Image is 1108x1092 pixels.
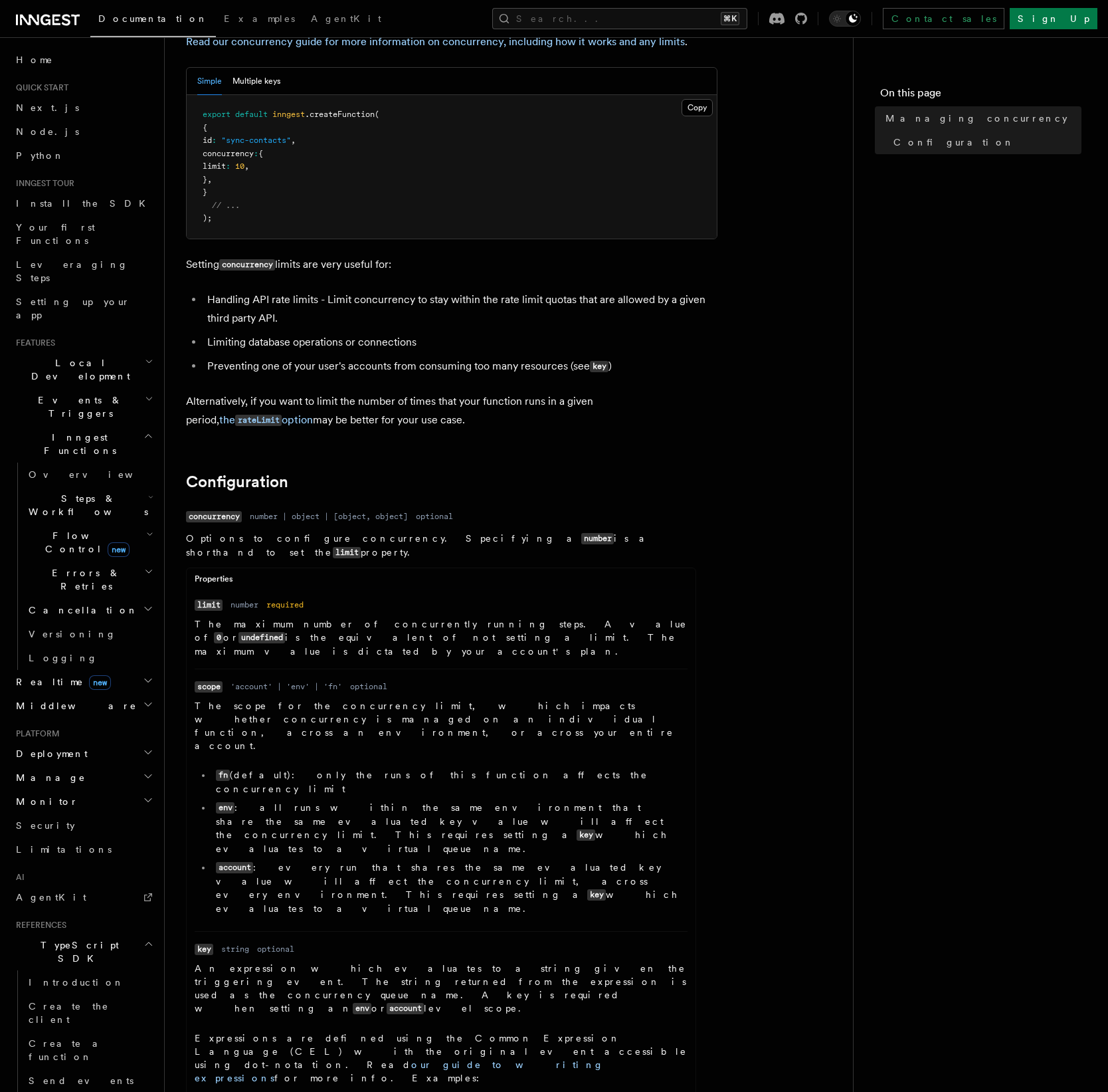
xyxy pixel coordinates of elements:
[186,35,685,48] a: Read our concurrency guide for more information on concurrency, including how it works and any li...
[11,82,68,93] span: Quick start
[23,487,156,524] button: Steps & Workflows
[11,431,143,457] span: Inngest Functions
[23,603,138,617] span: Cancellation
[375,110,379,119] span: (
[387,1003,424,1014] code: account
[23,598,156,622] button: Cancellation
[11,790,156,814] button: Monitor
[11,771,86,784] span: Manage
[11,144,156,167] a: Python
[888,130,1081,154] a: Configuration
[219,259,275,271] code: concurrency
[272,110,305,119] span: inngest
[257,944,294,954] dd: optional
[203,110,231,119] span: export
[11,463,156,670] div: Inngest Functions
[492,8,747,29] button: Search...⌘K
[16,820,75,831] span: Security
[203,175,207,184] span: }
[29,977,124,988] span: Introduction
[11,675,111,689] span: Realtime
[23,566,144,593] span: Errors & Retries
[581,533,614,544] code: number
[216,4,303,36] a: Examples
[11,290,156,327] a: Setting up your app
[893,136,1014,149] span: Configuration
[29,469,165,480] span: Overview
[16,126,79,137] span: Node.js
[195,600,223,611] code: limit
[11,351,156,388] button: Local Development
[23,622,156,646] a: Versioning
[11,338,55,348] span: Features
[195,617,688,658] p: The maximum number of concurrently running steps. A value of or is the equivalent of not setting ...
[1010,8,1097,29] a: Sign Up
[203,136,212,145] span: id
[216,802,234,814] code: env
[195,699,688,752] p: The scope for the concurrency limit, which impacts whether concurrency is managed on an individua...
[216,770,230,781] code: fn
[212,768,688,796] li: (default): only the runs of this function affects the concurrency limit
[195,681,223,693] code: scope
[108,542,130,557] span: new
[197,68,222,95] button: Simple
[305,110,375,119] span: .createFunction
[16,198,153,209] span: Install the SDK
[16,892,86,903] span: AgentKit
[23,1032,156,1069] a: Create a function
[16,296,130,320] span: Setting up your app
[29,1001,109,1025] span: Create the client
[232,68,280,95] button: Multiple keys
[23,529,146,556] span: Flow Control
[254,149,258,158] span: :
[90,4,216,37] a: Documentation
[883,8,1004,29] a: Contact sales
[11,728,60,739] span: Platform
[11,191,156,215] a: Install the SDK
[219,413,313,426] a: therateLimitoption
[11,933,156,970] button: TypeScript SDK
[11,393,145,420] span: Events & Triggers
[186,473,288,491] a: Configuration
[16,53,53,66] span: Home
[186,511,242,522] code: concurrency
[11,96,156,120] a: Next.js
[721,12,739,25] kbd: ⌘K
[203,357,717,376] li: Preventing one of your user's accounts from consuming too many resources (see )
[311,13,381,24] span: AgentKit
[186,532,696,560] p: Options to configure concurrency. Specifying a is a shorthand to set the property.
[29,629,116,639] span: Versioning
[16,844,112,855] span: Limitations
[231,600,258,610] dd: number
[11,837,156,861] a: Limitations
[880,106,1081,130] a: Managing concurrency
[11,670,156,694] button: Realtimenew
[207,175,212,184] span: ,
[203,213,212,223] span: );
[203,187,207,197] span: }
[11,120,156,144] a: Node.js
[29,1075,134,1086] span: Send events
[238,632,285,643] code: undefined
[829,11,861,27] button: Toggle dark mode
[187,574,695,590] div: Properties
[195,944,213,955] code: key
[235,110,268,119] span: default
[577,829,595,841] code: key
[11,178,74,189] span: Inngest tour
[235,415,282,426] code: rateLimit
[11,356,145,383] span: Local Development
[16,222,95,246] span: Your first Functions
[23,561,156,598] button: Errors & Retries
[16,102,79,113] span: Next.js
[23,646,156,670] a: Logging
[11,795,78,808] span: Monitor
[186,255,717,274] p: Setting limits are very useful for:
[11,253,156,290] a: Leveraging Steps
[880,85,1081,106] h4: On this page
[416,511,453,522] dd: optional
[224,13,295,24] span: Examples
[195,1032,688,1085] p: Expressions are defined using the Common Expression Language (CEL) with the original event access...
[11,920,66,930] span: References
[221,136,291,145] span: "sync-contacts"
